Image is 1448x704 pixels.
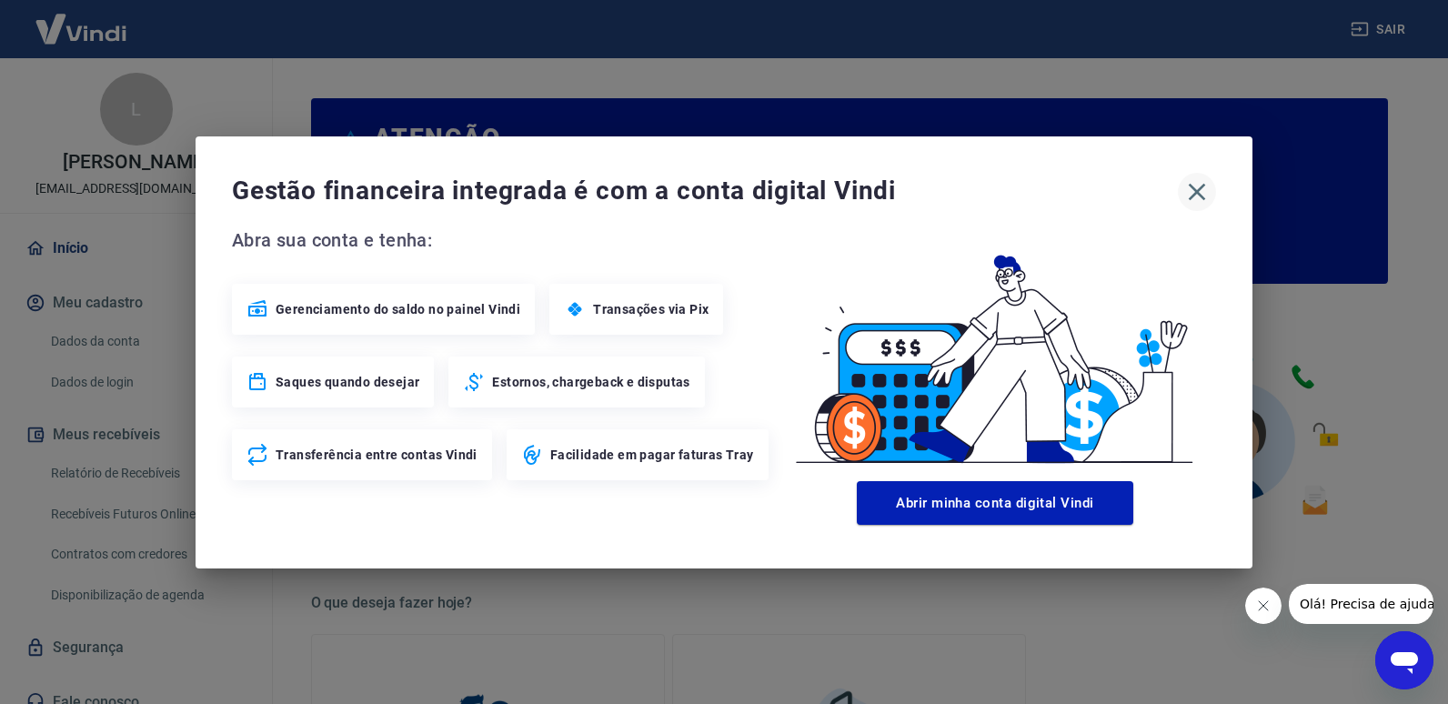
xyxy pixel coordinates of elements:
span: Estornos, chargeback e disputas [492,373,689,391]
span: Olá! Precisa de ajuda? [11,13,153,27]
span: Saques quando desejar [276,373,419,391]
span: Gestão financeira integrada é com a conta digital Vindi [232,173,1178,209]
button: Abrir minha conta digital Vindi [857,481,1133,525]
span: Gerenciamento do saldo no painel Vindi [276,300,520,318]
span: Abra sua conta e tenha: [232,226,774,255]
span: Transferência entre contas Vindi [276,446,478,464]
iframe: Fechar mensagem [1245,588,1282,624]
img: Good Billing [774,226,1216,474]
span: Transações via Pix [593,300,709,318]
iframe: Botão para abrir a janela de mensagens [1375,631,1433,689]
span: Facilidade em pagar faturas Tray [550,446,754,464]
iframe: Mensagem da empresa [1289,584,1433,624]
